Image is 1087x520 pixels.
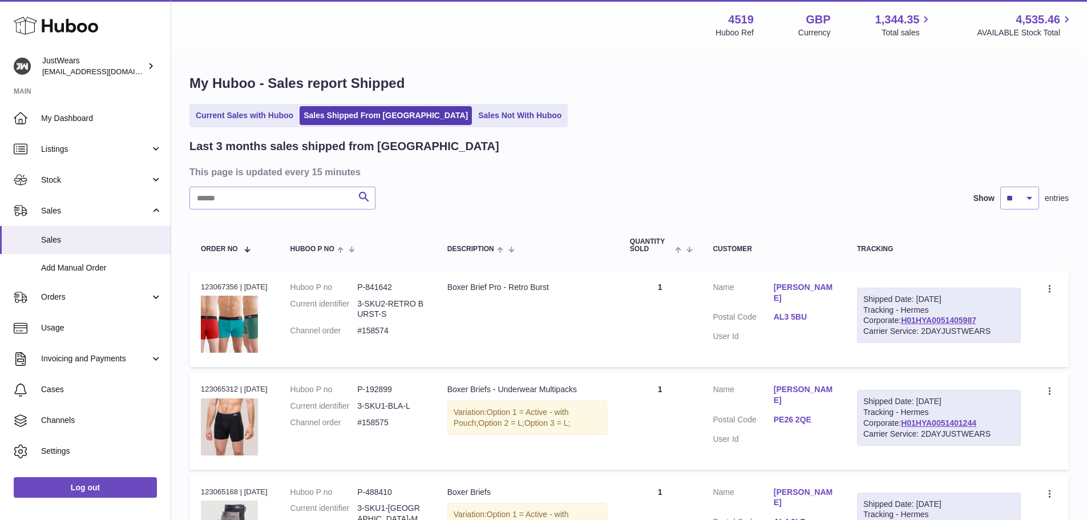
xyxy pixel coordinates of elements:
[42,55,145,77] div: JustWears
[290,325,358,336] dt: Channel order
[41,384,162,395] span: Cases
[713,331,773,342] dt: User Id
[357,282,425,293] dd: P-841642
[901,316,976,325] a: H01HYA0051405987
[201,282,268,292] div: 123067356 | [DATE]
[713,282,773,307] dt: Name
[977,12,1073,38] a: 4,535.46 AVAILABLE Stock Total
[357,325,425,336] dd: #158574
[806,12,830,27] strong: GBP
[1045,193,1069,204] span: entries
[977,27,1073,38] span: AVAILABLE Stock Total
[857,288,1021,344] div: Tracking - Hermes Corporate:
[774,312,834,323] a: AL3 5BU
[41,323,162,333] span: Usage
[41,144,150,155] span: Listings
[882,27,932,38] span: Total sales
[713,245,834,253] div: Customer
[973,193,995,204] label: Show
[728,12,754,27] strong: 4519
[713,312,773,325] dt: Postal Code
[1016,12,1060,27] span: 4,535.46
[630,238,672,253] span: Quantity Sold
[201,296,258,353] img: 45191695227519.jpg
[41,113,162,124] span: My Dashboard
[41,263,162,273] span: Add Manual Order
[863,499,1015,510] div: Shipped Date: [DATE]
[474,106,565,125] a: Sales Not With Huboo
[798,27,831,38] div: Currency
[14,477,157,498] a: Log out
[901,418,976,428] a: H01HYA0051401244
[619,373,702,469] td: 1
[713,487,773,511] dt: Name
[774,487,834,509] a: [PERSON_NAME]
[713,434,773,445] dt: User Id
[290,384,358,395] dt: Huboo P no
[447,245,494,253] span: Description
[41,353,150,364] span: Invoicing and Payments
[478,418,524,428] span: Option 2 = L;
[863,396,1015,407] div: Shipped Date: [DATE]
[357,299,425,320] dd: 3-SKU2-RETRO BURST-S
[290,417,358,428] dt: Channel order
[290,282,358,293] dt: Huboo P no
[716,27,754,38] div: Huboo Ref
[290,401,358,412] dt: Current identifier
[774,414,834,425] a: PE26 2QE
[357,417,425,428] dd: #158575
[875,12,920,27] span: 1,344.35
[447,487,607,498] div: Boxer Briefs
[41,446,162,457] span: Settings
[774,384,834,406] a: [PERSON_NAME]
[713,384,773,409] dt: Name
[290,487,358,498] dt: Huboo P no
[524,418,571,428] span: Option 3 = L;
[857,245,1021,253] div: Tracking
[201,398,258,455] img: 45191626283036.jpg
[875,12,933,38] a: 1,344.35 Total sales
[41,205,150,216] span: Sales
[357,384,425,395] dd: P-192899
[290,299,358,320] dt: Current identifier
[189,166,1066,178] h3: This page is updated every 15 minutes
[447,401,607,435] div: Variation:
[857,390,1021,446] div: Tracking - Hermes Corporate:
[357,487,425,498] dd: P-488410
[447,282,607,293] div: Boxer Brief Pro - Retro Burst
[41,292,150,303] span: Orders
[189,74,1069,92] h1: My Huboo - Sales report Shipped
[189,139,499,154] h2: Last 3 months sales shipped from [GEOGRAPHIC_DATA]
[713,414,773,428] dt: Postal Code
[863,326,1015,337] div: Carrier Service: 2DAYJUSTWEARS
[41,415,162,426] span: Channels
[41,175,150,186] span: Stock
[357,401,425,412] dd: 3-SKU1-BLA-L
[300,106,472,125] a: Sales Shipped From [GEOGRAPHIC_DATA]
[447,384,607,395] div: Boxer Briefs - Underwear Multipacks
[863,294,1015,305] div: Shipped Date: [DATE]
[14,58,31,75] img: internalAdmin-4519@internal.huboo.com
[201,384,268,394] div: 123065312 | [DATE]
[774,282,834,304] a: [PERSON_NAME]
[201,487,268,497] div: 123065168 | [DATE]
[290,245,334,253] span: Huboo P no
[192,106,297,125] a: Current Sales with Huboo
[619,271,702,367] td: 1
[863,429,1015,440] div: Carrier Service: 2DAYJUSTWEARS
[201,245,238,253] span: Order No
[42,67,168,76] span: [EMAIL_ADDRESS][DOMAIN_NAME]
[454,408,569,428] span: Option 1 = Active - with Pouch;
[41,235,162,245] span: Sales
